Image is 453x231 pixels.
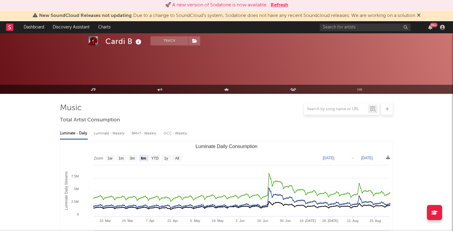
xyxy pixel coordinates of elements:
[370,219,381,223] text: 25. Aug
[60,128,88,139] div: Luminate - Daily
[300,219,316,223] text: 14. [DATE]
[151,156,159,160] text: YTD
[94,156,103,160] text: Zoom
[141,156,146,160] text: 6m
[165,2,268,9] div: 🚀 A new version of Sodatone is now available.
[77,213,79,216] text: 0
[196,144,258,149] text: Luminate Daily Consumption
[271,2,288,9] button: Refresh
[351,156,355,160] text: →
[304,107,368,112] input: Search by song name or URL
[74,187,79,191] text: 5M
[167,219,178,223] text: 21. Apr
[347,219,358,223] text: 11. Aug
[105,36,143,46] div: Cardi B
[119,156,124,160] text: 1m
[323,156,334,160] text: [DATE]
[108,156,113,160] text: 1w
[236,219,245,223] text: 2. Jun
[100,219,111,223] text: 10. Mar
[164,156,168,160] text: 1y
[322,219,338,223] text: 28. [DATE]
[94,128,126,139] div: Luminate - Weekly
[164,128,188,139] div: OCC - Weekly
[60,117,120,124] span: Total Artist Consumption
[71,200,79,203] text: 2.5M
[132,128,157,139] div: BMAT - Weekly
[130,156,135,160] text: 3m
[150,36,188,45] button: Track
[190,219,200,223] text: 5. May
[361,156,373,160] text: [DATE]
[320,24,411,31] input: Search for artists
[122,219,134,223] text: 24. Mar
[212,219,224,223] text: 19. May
[64,171,68,210] text: Luminate Daily Streams
[428,25,432,30] button: 99+
[146,219,154,223] text: 7. Apr
[280,219,291,223] text: 30. Jun
[94,21,115,33] a: Charts
[430,23,438,27] div: 99 +
[71,174,79,178] text: 7.5M
[19,21,48,33] a: Dashboard
[39,13,415,18] span: : Due to a change to SoundCloud's system, Sodatone does not have any recent Soundcloud releases. ...
[175,156,179,160] text: All
[417,13,421,18] span: Dismiss
[257,219,268,223] text: 16. Jun
[39,13,132,18] span: New SoundCloud Releases not updating
[48,21,94,33] a: Discovery Assistant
